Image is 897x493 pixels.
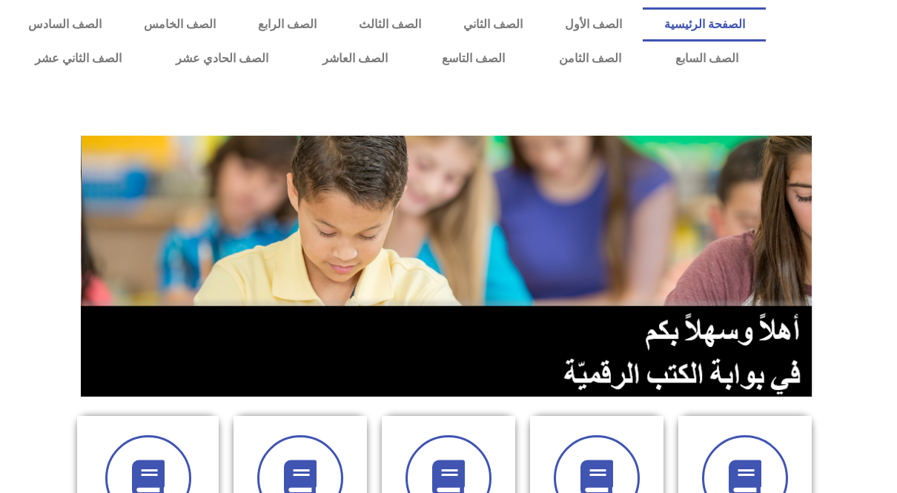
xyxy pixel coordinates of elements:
a: الصف العاشر [295,42,414,76]
a: الصف الثامن [532,42,649,76]
a: الصف الرابع [237,7,338,42]
a: الصف الخامس [123,7,237,42]
a: الصف السابع [649,42,766,76]
a: الصف الحادي عشر [148,42,295,76]
a: الصف السادس [7,7,123,42]
a: الصف الثاني عشر [7,42,148,76]
a: الصف الأول [543,7,643,42]
a: الصف الثالث [338,7,443,42]
a: الصف الثاني [442,7,543,42]
a: الصف التاسع [415,42,532,76]
a: الصفحة الرئيسية [643,7,766,42]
